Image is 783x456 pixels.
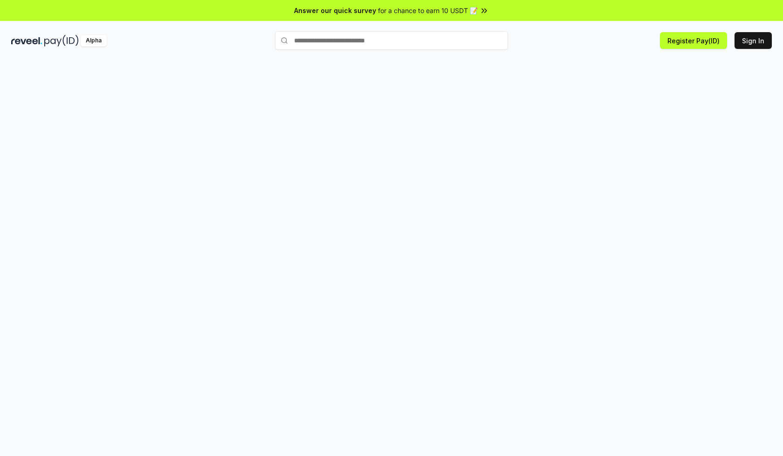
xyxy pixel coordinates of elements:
[378,6,478,15] span: for a chance to earn 10 USDT 📝
[294,6,376,15] span: Answer our quick survey
[11,35,42,47] img: reveel_dark
[81,35,107,47] div: Alpha
[735,32,772,49] button: Sign In
[660,32,727,49] button: Register Pay(ID)
[44,35,79,47] img: pay_id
